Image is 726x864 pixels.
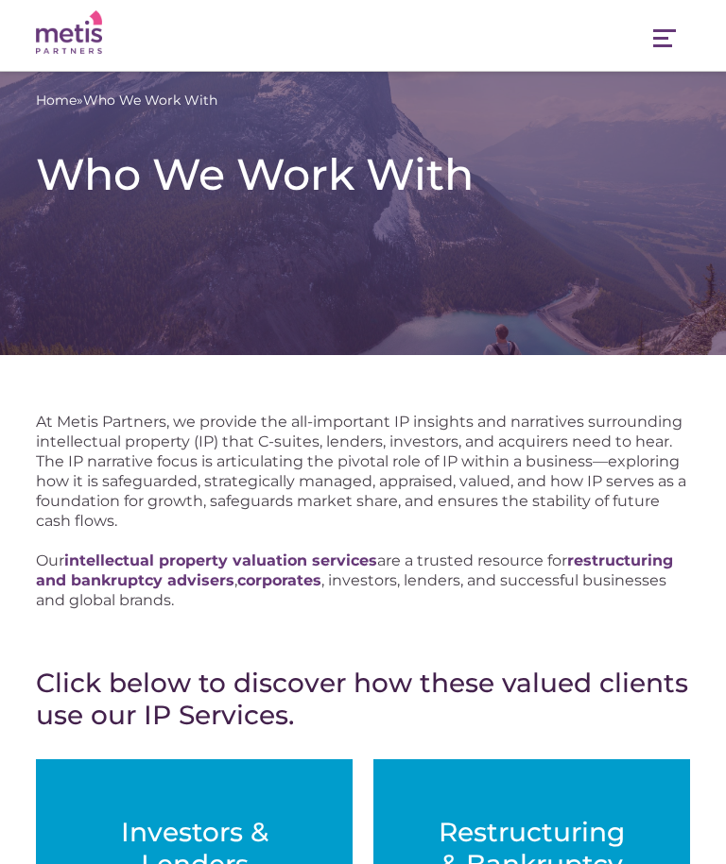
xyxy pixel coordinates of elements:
[237,571,321,589] a: corporates
[64,551,377,569] a: intellectual property valuation services
[36,91,217,110] span: »
[36,551,689,610] p: Our are a trusted resource for , , investors, lenders, and successful businesses and global brands.
[36,148,689,201] h1: Who We Work With
[36,667,689,731] h3: Click below to discover how these valued clients use our IP Services.
[83,91,217,110] span: Who We Work With
[36,91,77,110] a: Home
[36,412,689,531] p: At Metis Partners, we provide the all-important IP insights and narratives surrounding intellectu...
[36,10,102,55] img: Metis Partners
